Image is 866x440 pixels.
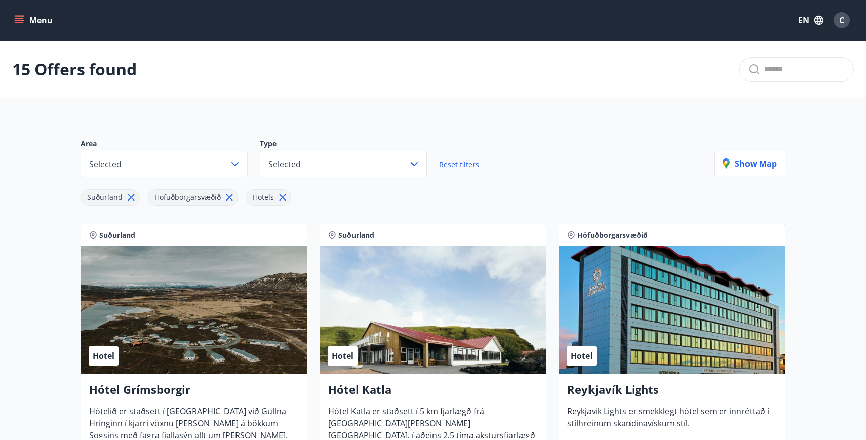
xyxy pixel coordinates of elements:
span: Hotel [571,350,593,362]
span: Höfuðborgarsvæðið [154,192,221,202]
h4: Hótel Katla [328,382,538,405]
h4: Reykjavík Lights [567,382,777,405]
span: Suðurland [338,230,374,241]
p: Show map [723,158,777,169]
span: Reset filters [439,159,479,169]
span: Höfuðborgarsvæðið [577,230,648,241]
button: Selected [81,151,248,177]
span: Hotel [332,350,353,362]
span: Reykjavik Lights er smekklegt hótel sem er innréttað í stílhreinum skandinavískum stíl. [567,406,769,437]
span: Selected [89,158,122,170]
div: Höfuðborgarsvæðið [148,189,238,206]
button: Show map [714,151,785,176]
p: Type [260,139,439,151]
button: C [830,8,854,32]
p: Area [81,139,260,151]
button: EN [794,11,828,29]
p: 15 Offers found [12,58,137,81]
span: Suðurland [99,230,135,241]
span: Suðurland [87,192,123,202]
span: Selected [268,158,301,170]
span: Hotels [253,192,274,202]
h4: Hótel Grímsborgir [89,382,299,405]
div: Suðurland [81,189,140,206]
button: Selected [260,151,427,177]
button: menu [12,11,57,29]
span: C [839,15,844,26]
span: Hotel [93,350,114,362]
div: Hotels [246,189,291,206]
